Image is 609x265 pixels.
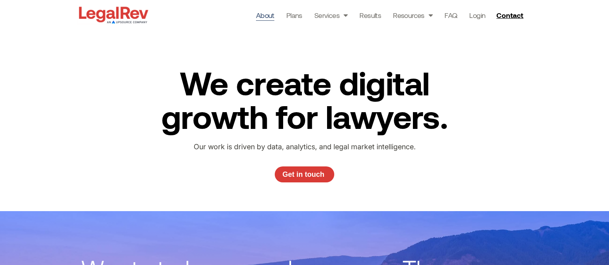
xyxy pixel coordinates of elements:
a: Results [359,10,381,21]
h2: We create digital growth for lawyers. [145,66,464,133]
a: Resources [393,10,432,21]
a: Contact [493,9,528,22]
p: Our work is driven by data, analytics, and legal market intelligence. [173,141,436,153]
a: Plans [286,10,302,21]
a: Get in touch [275,166,335,182]
a: Services [314,10,348,21]
span: Contact [496,12,523,19]
a: FAQ [444,10,457,21]
nav: Menu [256,10,486,21]
a: Login [469,10,485,21]
span: Get in touch [282,171,324,178]
a: About [256,10,274,21]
